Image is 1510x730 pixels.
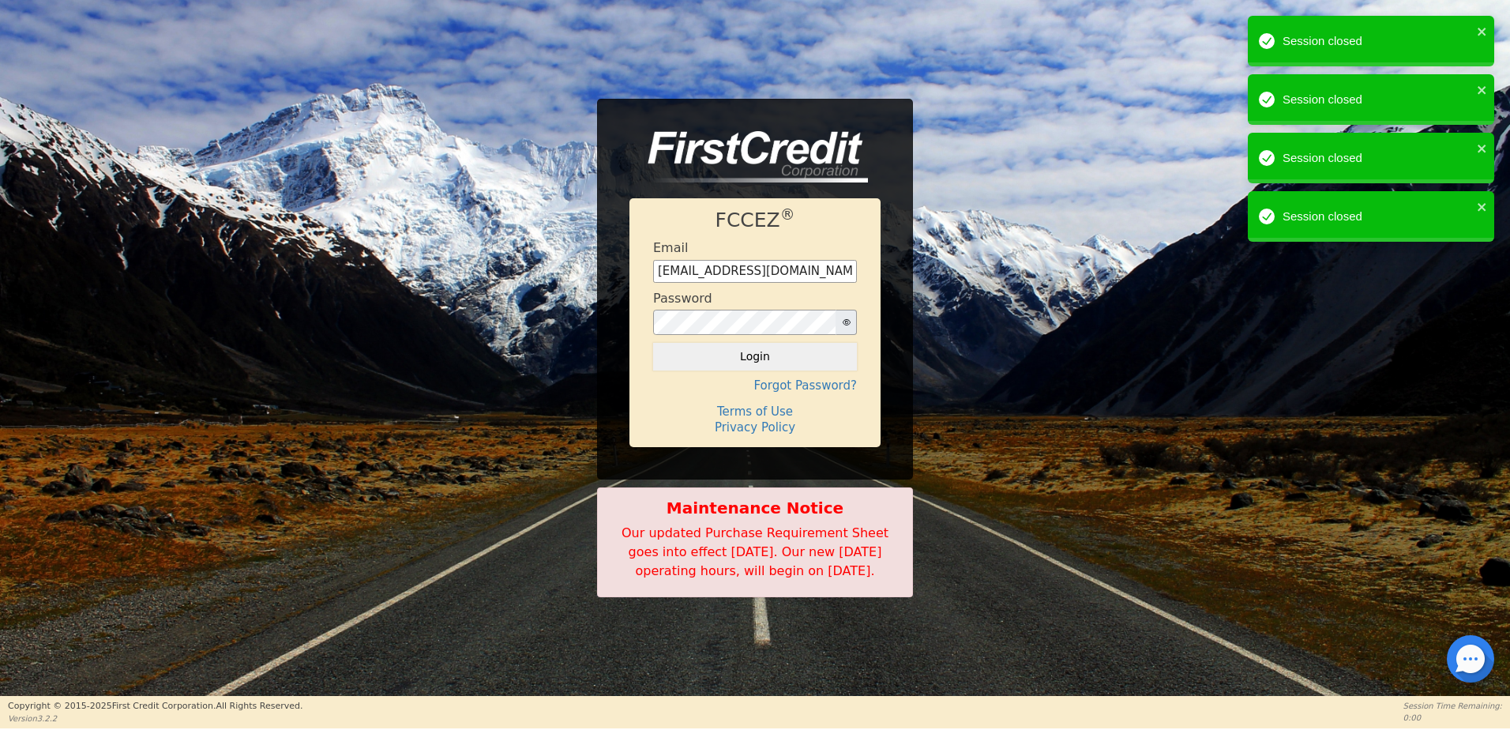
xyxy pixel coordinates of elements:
[653,260,857,284] input: Enter email
[606,496,904,520] b: Maintenance Notice
[653,310,836,335] input: password
[1283,32,1472,51] div: Session closed
[216,701,302,711] span: All Rights Reserved.
[653,240,688,255] h4: Email
[653,343,857,370] button: Login
[1283,149,1472,167] div: Session closed
[1283,91,1472,109] div: Session closed
[629,131,868,183] img: logo-CMu_cnol.png
[653,209,857,232] h1: FCCEZ
[780,206,795,223] sup: ®
[1477,198,1488,216] button: close
[1403,700,1502,712] p: Session Time Remaining:
[1403,712,1502,724] p: 0:00
[622,525,888,578] span: Our updated Purchase Requirement Sheet goes into effect [DATE]. Our new [DATE] operating hours, w...
[653,378,857,393] h4: Forgot Password?
[1283,208,1472,226] div: Session closed
[1477,139,1488,157] button: close
[653,405,857,419] h4: Terms of Use
[1477,22,1488,40] button: close
[8,700,302,713] p: Copyright © 2015- 2025 First Credit Corporation.
[1477,81,1488,99] button: close
[653,420,857,435] h4: Privacy Policy
[8,713,302,724] p: Version 3.2.2
[653,291,712,306] h4: Password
